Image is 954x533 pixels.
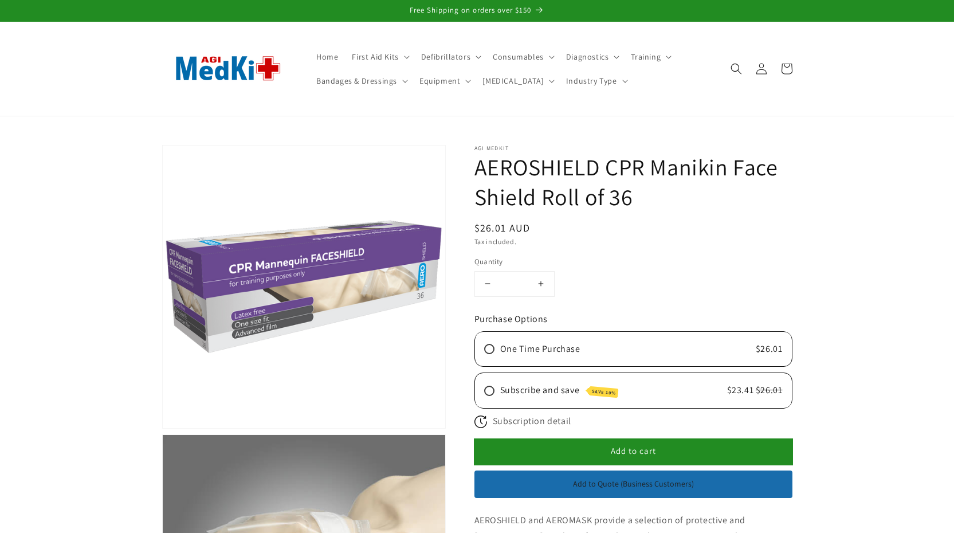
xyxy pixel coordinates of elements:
[476,69,559,93] summary: [MEDICAL_DATA]
[493,413,571,430] span: Subscription detail
[500,382,580,399] span: Subscribe and save
[566,52,609,62] span: Diagnostics
[559,45,625,69] summary: Diagnostics
[611,445,656,456] span: Add to cart
[316,52,338,62] span: Home
[559,69,633,93] summary: Industry Type
[419,76,460,86] span: Equipment
[11,6,943,15] p: Free Shipping on orders over $150
[624,45,676,69] summary: Training
[474,221,531,234] span: $26.01 AUD
[482,76,543,86] span: [MEDICAL_DATA]
[474,471,792,498] button: Add to Quote (Business Customers)
[474,311,792,328] div: Purchase Options
[414,45,486,69] summary: Defibrillators
[474,145,792,152] p: AGI MedKit
[309,69,413,93] summary: Bandages & Dressings
[474,256,686,268] label: Quantity
[474,439,792,465] button: Add to cart
[413,69,476,93] summary: Equipment
[724,56,749,81] summary: Search
[493,52,544,62] span: Consumables
[162,37,294,100] img: AGI MedKit
[486,45,559,69] summary: Consumables
[474,236,792,248] div: Tax included.
[566,76,617,86] span: Industry Type
[631,52,661,62] span: Training
[352,52,398,62] span: First Aid Kits
[421,52,470,62] span: Defibrillators
[309,45,345,69] a: Home
[474,152,792,211] h1: AEROSHIELD CPR Manikin Face Shield Roll of 36
[345,45,414,69] summary: First Aid Kits
[316,76,397,86] span: Bandages & Dressings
